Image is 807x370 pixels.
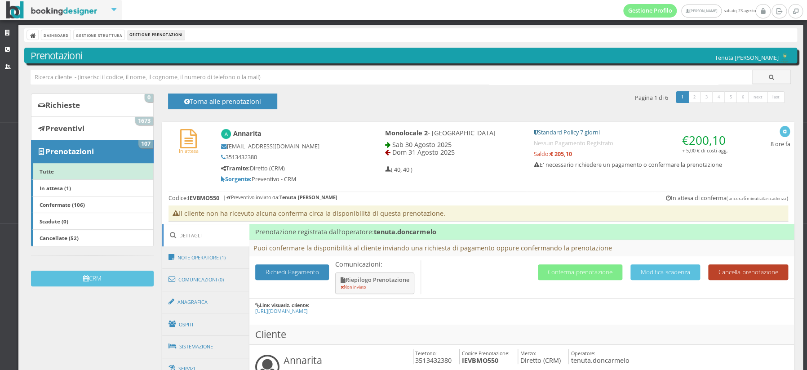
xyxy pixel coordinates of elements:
[385,129,428,137] b: Monolocale 2
[221,154,355,160] h5: 3513432380
[688,91,701,103] a: 2
[462,356,498,365] b: IEVBMO550
[249,224,794,240] h4: Prenotazione registrata dall'operatore:
[41,30,71,40] a: Dashboard
[415,350,436,357] small: Telefono:
[31,179,154,196] a: In attesa (1)
[168,94,277,109] button: Torna alle prenotazioni
[6,1,98,19] img: BookingDesigner.com
[533,151,729,157] h5: Saldo:
[682,147,728,154] small: + 5,00 € di costi agg.
[138,140,154,148] span: 107
[533,161,729,168] h5: E' necessario richiedere un pagamento o confermare la prenotazione
[770,141,790,147] h5: 8 ore fa
[168,195,219,201] h5: Codice:
[736,91,749,103] a: 6
[221,143,355,150] h5: [EMAIL_ADDRESS][DOMAIN_NAME]
[335,260,417,268] p: Comunicazioni:
[568,349,630,365] h4: tenuta.doncarmelo
[221,175,252,183] b: Sorgente:
[162,290,249,314] a: Anagrafica
[385,166,412,173] h5: ( 40, 40 )
[767,91,785,103] a: last
[31,230,154,247] a: Cancellate (52)
[168,205,788,222] h4: Il cliente non ha ricevuto alcuna conferma circa la disponibilità di questa prenotazione.
[550,150,572,158] strong: € 205,10
[714,53,791,63] h5: Tenuta [PERSON_NAME]
[623,4,677,18] a: Gestione Profilo
[255,264,329,280] button: Richiedi Pagamento
[520,350,536,357] small: Mezzo:
[712,91,725,103] a: 4
[31,163,154,180] a: Tutte
[162,268,249,291] a: Comunicazioni (0)
[634,94,668,101] h5: Pagina 1 di 6
[249,325,794,345] h3: Cliente
[45,123,84,134] b: Preventivi
[255,308,308,314] a: [URL][DOMAIN_NAME]
[40,201,85,208] b: Confermate (106)
[162,335,249,358] a: Sistemazione
[31,140,154,163] a: Prenotazioni 107
[533,140,729,147] h5: Nessun Pagamento Registrato
[335,272,415,294] button: Riepilogo Prenotazione Non inviato
[538,264,622,280] button: Conferma prenotazione
[188,194,219,202] b: IEVBMO550
[45,100,80,110] b: Richieste
[31,196,154,213] a: Confermate (106)
[135,117,154,125] span: 1673
[700,91,713,103] a: 3
[128,30,185,40] li: Gestione Prenotazioni
[260,302,309,308] b: Link visualiz. cliente:
[689,132,726,148] span: 200,10
[178,98,267,111] h4: Torna alle prenotazioni
[221,165,250,172] b: Tramite:
[778,53,791,63] img: c17ce5f8a98d11e9805da647fc135771.png
[31,213,154,230] a: Scadute (0)
[162,224,249,247] a: Dettagli
[666,195,788,201] h5: In attesa di conferma
[571,350,595,357] small: Operatore:
[392,148,455,156] span: Dom 31 Agosto 2025
[533,129,729,136] h5: Standard Policy 7 giorni
[676,91,689,103] a: 1
[31,94,154,117] a: Richieste 0
[31,50,791,62] h3: Prenotazioni
[162,313,249,336] a: Ospiti
[40,184,71,192] b: In attesa (1)
[708,264,788,280] button: Cancella prenotazione
[179,140,199,154] a: In attesa
[162,246,249,269] a: Note Operatore (1)
[518,349,561,365] h4: Diretto (CRM)
[145,94,154,102] span: 0
[223,195,337,201] h6: | Preventivo inviato da:
[681,4,721,18] a: [PERSON_NAME]
[31,116,154,140] a: Preventivi 1673
[221,176,355,183] h5: Preventivo - CRM
[748,91,768,103] a: next
[249,240,794,256] h4: Puoi confermare la disponibilità al cliente inviando una richiesta di pagamento oppure confermand...
[392,140,452,149] span: Sab 30 Agosto 2025
[630,264,700,280] button: Modifica scadenza
[724,91,737,103] a: 5
[341,284,366,290] small: Non inviato
[221,129,231,139] img: Annarita
[221,165,355,172] h5: Diretto (CRM)
[40,168,54,175] b: Tutte
[279,194,337,201] b: Tenuta [PERSON_NAME]
[462,350,510,357] small: Codice Prenotazione:
[40,234,79,241] b: Cancellate (52)
[31,271,154,286] button: CRM
[233,129,261,138] b: Annarita
[385,129,521,137] h4: - [GEOGRAPHIC_DATA]
[45,146,94,156] b: Prenotazioni
[31,70,753,85] input: Ricerca cliente - (inserisci il codice, il nome, il cognome, il numero di telefono o la mail)
[413,349,452,365] h4: 3513432380
[374,227,436,236] b: tenuta.doncarmelo
[623,4,755,18] span: sabato, 23 agosto
[727,196,788,201] small: ( ancora 6 minuti alla scadenza )
[682,132,726,148] span: €
[40,218,68,225] b: Scadute (0)
[74,30,124,40] a: Gestione Struttura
